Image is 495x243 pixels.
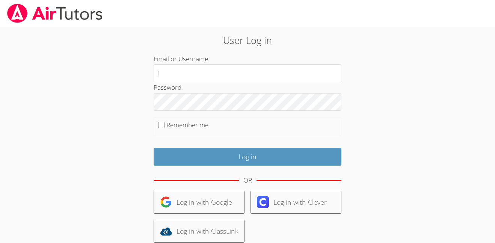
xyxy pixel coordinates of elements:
label: Email or Username [154,54,208,63]
label: Password [154,83,181,92]
div: OR [243,175,252,186]
img: airtutors_banner-c4298cdbf04f3fff15de1276eac7730deb9818008684d7c2e4769d2f7ddbe033.png [6,4,103,23]
label: Remember me [166,121,208,129]
img: clever-logo-6eab21bc6e7a338710f1a6ff85c0baf02591cd810cc4098c63d3a4b26e2feb20.svg [257,196,269,208]
input: Log in [154,148,341,166]
h2: User Log in [114,33,381,47]
img: classlink-logo-d6bb404cc1216ec64c9a2012d9dc4662098be43eaf13dc465df04b49fa7ab582.svg [160,225,172,237]
a: Log in with Clever [251,191,341,214]
a: Log in with ClassLink [154,220,244,243]
a: Log in with Google [154,191,244,214]
img: google-logo-50288ca7cdecda66e5e0955fdab243c47b7ad437acaf1139b6f446037453330a.svg [160,196,172,208]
